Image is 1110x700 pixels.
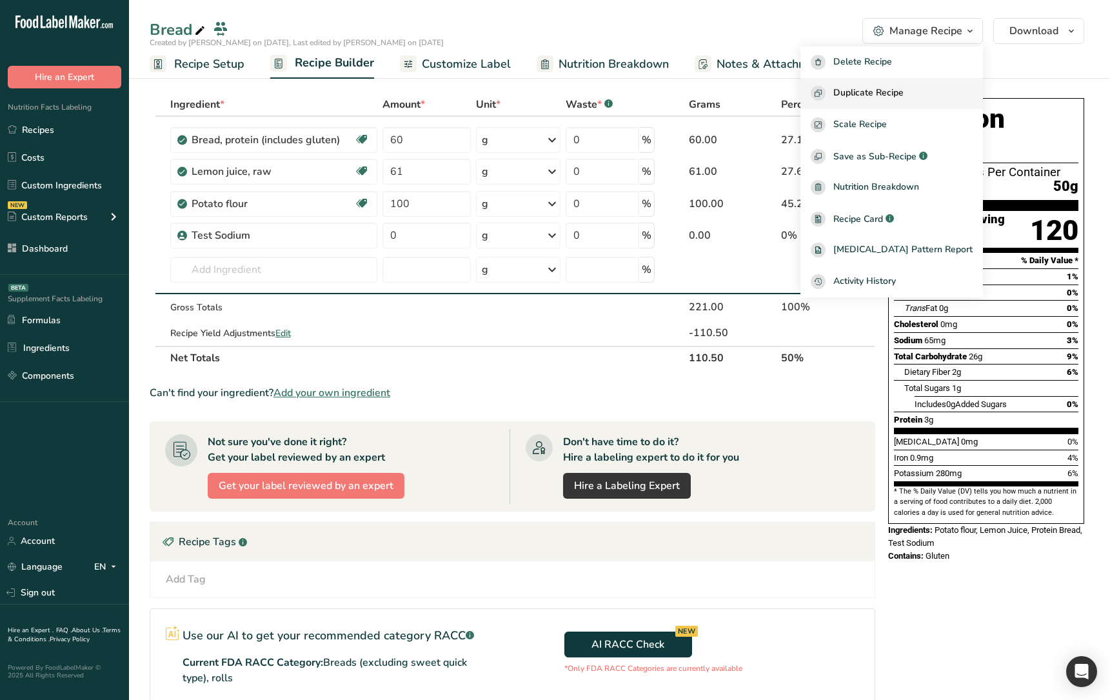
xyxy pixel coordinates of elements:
span: Notes & Attachments [717,55,832,73]
div: NEW [675,626,698,637]
section: * The % Daily Value (DV) tells you how much a nutrient in a serving of food contributes to a dail... [894,486,1078,518]
button: Duplicate Recipe [800,78,983,110]
a: FAQ . [56,626,72,635]
span: 0mg [961,437,978,446]
a: Recipe Builder [270,48,374,79]
span: 0g [939,303,948,313]
p: *Only FDA RACC Categories are currently available [564,663,742,674]
button: Get your label reviewed by an expert [208,473,404,499]
div: Lemon juice, raw [192,164,353,179]
span: 6% [1067,367,1078,377]
span: Potato flour, Lemon Juice, Protein Bread, Test Sodium [888,525,1082,548]
span: 0% [1067,399,1078,409]
span: Recipe Builder [295,54,374,72]
i: Trans [904,303,926,313]
div: Potato flour [192,196,353,212]
span: Nutrition Breakdown [833,180,919,195]
span: Recipe Setup [174,55,244,73]
span: 0% [1067,319,1078,329]
div: BETA [8,284,28,292]
span: 65mg [924,335,946,345]
button: Delete Recipe [800,46,983,78]
p: Current FDA RACC Category: [183,655,494,686]
div: 0.00 [689,228,776,243]
span: Save as Sub-Recipe [833,150,917,163]
span: Delete Recipe [833,55,892,70]
span: Download [1009,23,1058,39]
span: Fat [904,303,937,313]
div: Test Sodium [192,228,353,243]
button: Scale Recipe [800,109,983,141]
span: 26g [969,352,982,361]
div: 45.25% [781,196,836,212]
div: Bread [150,18,208,41]
div: Can't find your ingredient? [150,385,875,401]
button: Activity History [800,266,983,297]
span: 3% [1067,335,1078,345]
span: Total Sugars [904,383,950,393]
a: [MEDICAL_DATA] Pattern Report [800,235,983,266]
span: Edit [275,327,291,339]
span: Sodium [894,335,922,345]
div: g [482,196,488,212]
th: 110.50 [686,346,778,369]
div: 0% [781,228,836,243]
span: Iron [894,453,908,463]
div: 120 [1030,214,1078,248]
span: Grams [689,97,720,112]
button: AI RACC Check NEW [564,632,692,657]
a: Notes & Attachments [695,50,832,79]
span: Add your own ingredient [273,385,390,401]
div: Recipe Yield Adjustments [170,326,377,340]
span: 0% [1067,437,1078,446]
span: Get your label reviewed by an expert [219,478,393,494]
div: Open Intercom Messenger [1066,656,1097,687]
span: Percentage [781,97,836,112]
span: 2g [952,367,961,377]
span: 0.9mg [910,453,933,463]
span: 3g [924,415,933,425]
span: Cholesterol [894,319,938,329]
span: 4% [1067,453,1078,463]
section: % Daily Value * [894,253,1078,268]
div: Bread, protein (includes gluten) [192,132,353,148]
span: Ingredients: [888,525,933,535]
span: [MEDICAL_DATA] Pattern Report [833,243,973,257]
a: Language [8,555,63,578]
span: 50g [1053,179,1078,195]
th: 50% [778,346,838,369]
div: g [482,228,488,243]
span: Scale Recipe [833,117,887,132]
span: 0% [1067,288,1078,297]
span: [MEDICAL_DATA] [894,437,959,446]
button: Hire an Expert [8,66,121,88]
div: Custom Reports [8,210,88,224]
a: Nutrition Breakdown [537,50,669,79]
a: Nutrition Breakdown [800,172,983,203]
span: Unit [476,97,500,112]
button: Download [993,18,1084,44]
span: Contains: [888,551,924,561]
span: Duplicate Recipe [833,86,904,101]
div: Waste [566,97,613,112]
span: AI RACC Check [591,637,664,652]
span: 9% [1067,352,1078,361]
div: Recipe Tags [150,523,875,561]
span: 0% [1067,303,1078,313]
div: g [482,132,488,148]
span: Customize Label [422,55,511,73]
div: EN [94,559,121,575]
div: 221.00 [689,299,776,315]
a: Hire a Labeling Expert [563,473,691,499]
span: Amount [382,97,425,112]
a: About Us . [72,626,103,635]
div: -110.50 [689,325,776,341]
div: 27.6% [781,164,836,179]
button: Save as Sub-Recipe [800,141,983,172]
a: Privacy Policy [50,635,90,644]
a: Terms & Conditions . [8,626,121,644]
p: Use our AI to get your recommended category RACC [183,627,474,645]
div: 60.00 [689,132,776,148]
span: 0g [955,288,964,297]
th: Net Totals [168,346,657,369]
